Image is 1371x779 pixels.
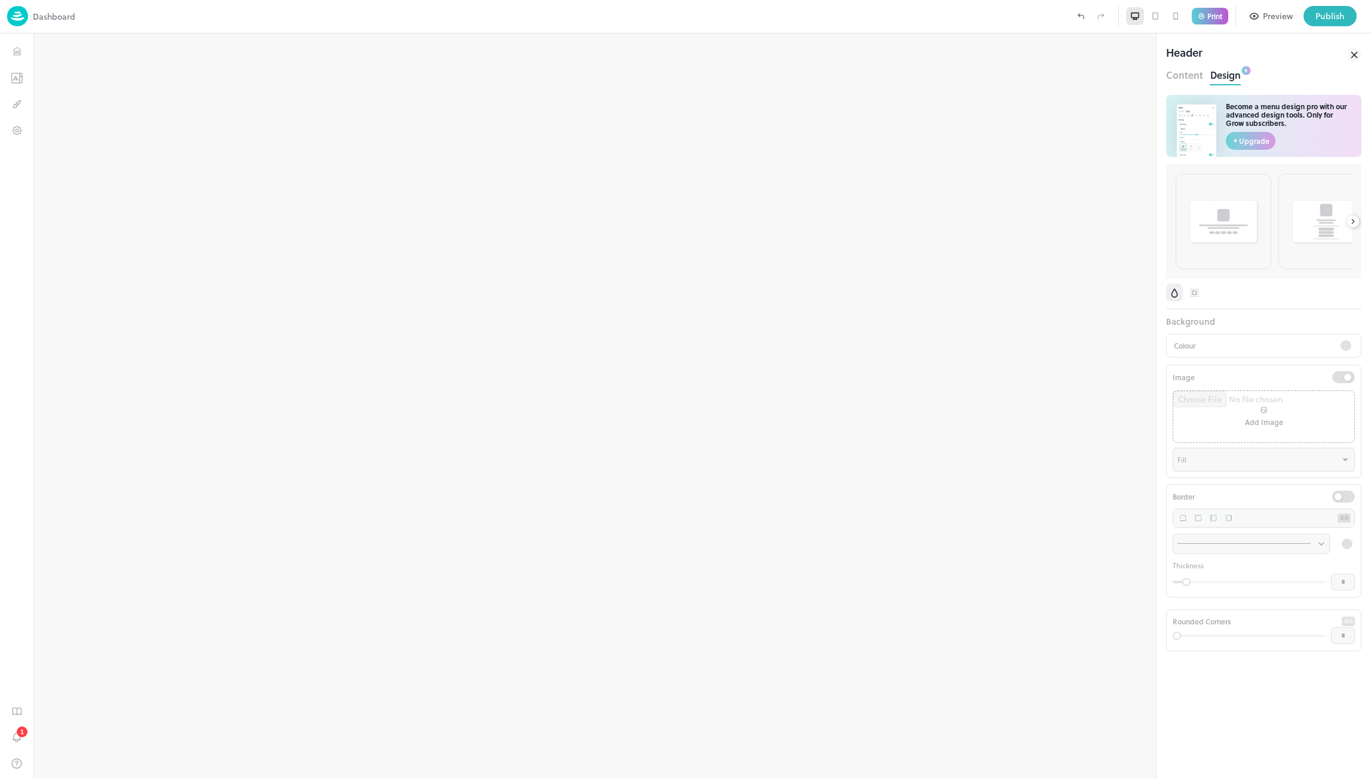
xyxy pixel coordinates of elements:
[1315,10,1345,23] div: Publish
[1290,198,1363,245] img: layout-10.png
[7,6,28,26] img: logo-86c26b7e.jpg
[1173,560,1355,571] p: Thickness
[1091,6,1111,26] label: Redo (Ctrl + Y)
[33,10,75,23] p: Dashboard
[1243,6,1300,26] button: Preview
[1168,284,1181,301] span: Background
[1263,10,1293,23] div: Preview
[1239,137,1269,145] span: Upgrade
[1166,315,1361,328] div: Background
[1177,104,1216,157] img: AgwAE1YBxcQdIJ8AAAAASUVORK5CYII=
[1189,284,1201,301] span: Spacing
[1166,66,1203,82] button: Content
[1173,448,1355,472] div: Fill
[1166,44,1203,66] div: Header
[1174,340,1332,351] p: Colour
[1173,616,1231,627] p: Rounded Corners
[1173,491,1195,502] p: Border
[1207,13,1222,20] p: Print
[1187,198,1260,245] img: layout-1.png
[1210,66,1241,82] button: Design
[1303,6,1357,26] button: Publish
[33,33,1156,779] iframe: To enrich screen reader interactions, please activate Accessibility in Grammarly extension settings
[1071,6,1091,26] label: Undo (Ctrl + Z)
[1226,102,1351,127] div: Become a menu design pro with our advanced design tools. Only for Grow subscribers.
[1173,372,1195,383] p: Image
